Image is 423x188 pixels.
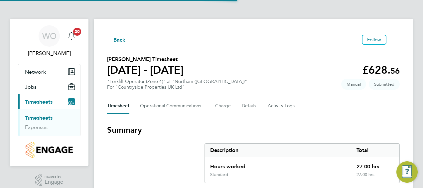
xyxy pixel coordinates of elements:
[107,125,400,135] h3: Summary
[205,157,351,172] div: Hours worked
[45,179,63,185] span: Engage
[107,63,184,77] h1: [DATE] - [DATE]
[210,172,228,177] div: Standard
[215,98,231,114] button: Charge
[390,66,400,76] span: 56
[107,55,184,63] h2: [PERSON_NAME] Timesheet
[367,37,381,43] span: Follow
[25,99,53,105] span: Timesheets
[18,109,80,136] div: Timesheets
[10,19,88,166] nav: Main navigation
[140,98,205,114] button: Operational Communications
[351,172,399,183] div: 27.00 hrs
[25,69,46,75] span: Network
[45,174,63,180] span: Powered by
[242,98,257,114] button: Details
[362,35,386,45] button: Follow
[369,79,400,90] span: This timesheet is Submitted.
[35,174,64,187] a: Powered byEngage
[362,64,400,76] app-decimal: £628.
[25,115,53,121] a: Timesheets
[107,35,126,44] button: Back
[26,142,72,158] img: countryside-properties-logo-retina.png
[107,84,247,90] div: For "Countryside Properties UK Ltd"
[18,25,80,57] a: WO[PERSON_NAME]
[18,142,80,158] a: Go to home page
[18,79,80,94] button: Jobs
[25,124,48,130] a: Expenses
[205,144,351,157] div: Description
[107,79,247,90] div: "Forklift Operator (Zone 4)" at "Northam ([GEOGRAPHIC_DATA])"
[396,161,418,183] button: Engage Resource Center
[18,64,80,79] button: Network
[351,157,399,172] div: 27.00 hrs
[351,144,399,157] div: Total
[113,36,126,44] span: Back
[42,32,57,40] span: WO
[65,25,78,47] a: 20
[389,38,400,41] button: Timesheets Menu
[18,49,80,57] span: Wayne Orchard
[107,98,129,114] button: Timesheet
[205,143,400,183] div: Summary
[341,79,366,90] span: This timesheet was manually created.
[73,28,81,36] span: 20
[25,84,37,90] span: Jobs
[18,94,80,109] button: Timesheets
[268,98,296,114] button: Activity Logs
